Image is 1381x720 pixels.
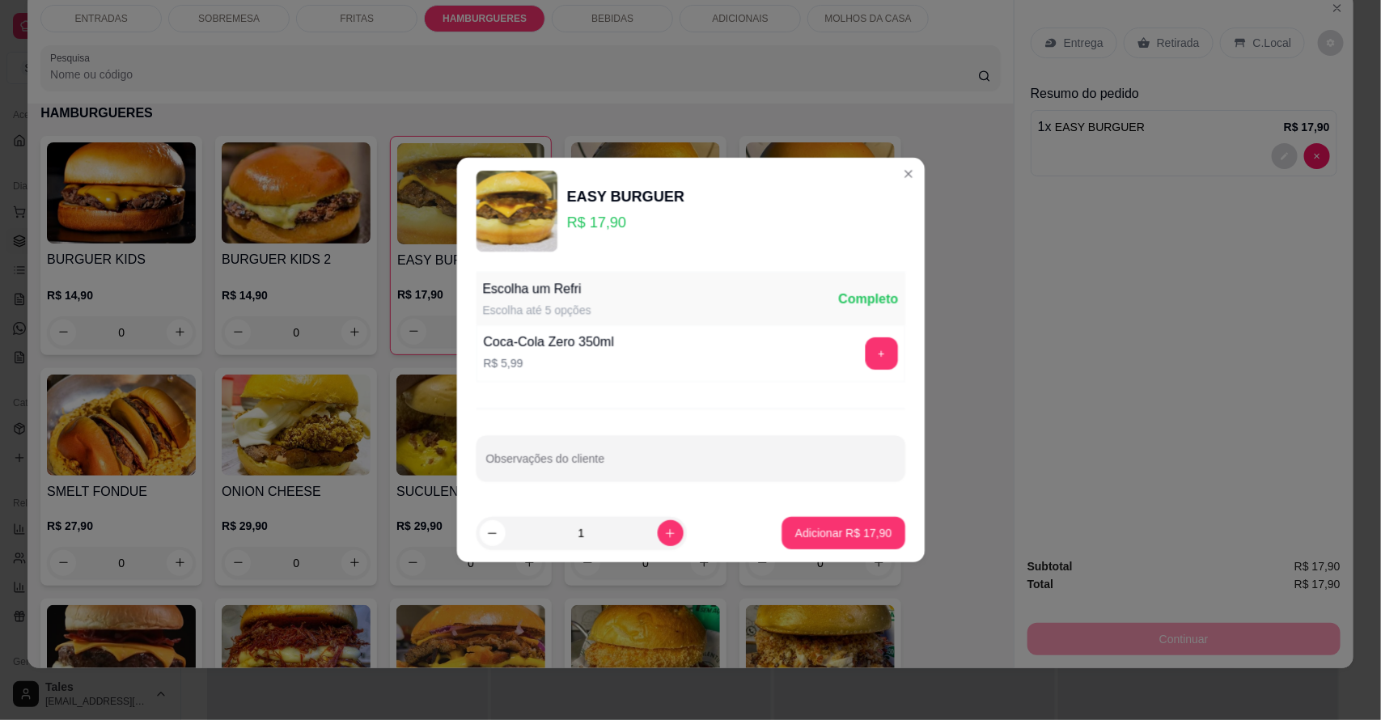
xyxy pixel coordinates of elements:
input: Observações do cliente [485,457,895,473]
p: R$ 17,90 [567,211,684,234]
button: increase-product-quantity [657,520,683,546]
button: add [865,337,897,370]
div: Escolha um Refri [482,280,591,299]
button: Close [896,161,921,187]
div: EASY BURGUER [567,185,684,208]
div: Coca-Cola Zero 350ml [483,332,614,352]
div: Escolha até 5 opções [482,303,591,319]
div: Completo [838,290,898,309]
button: decrease-product-quantity [479,520,505,546]
p: R$ 5,99 [483,355,614,371]
button: Adicionar R$ 17,90 [782,517,905,549]
p: Adicionar R$ 17,90 [795,525,892,541]
img: product-image [476,171,557,252]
